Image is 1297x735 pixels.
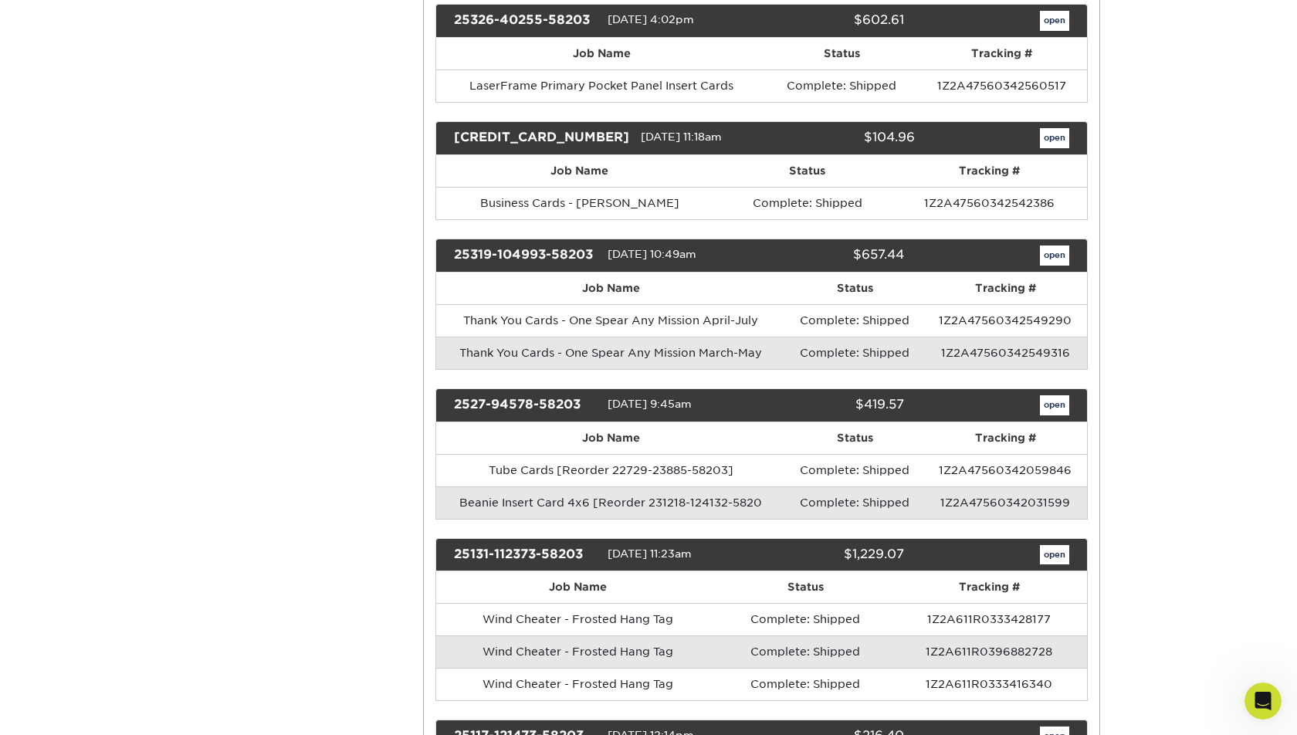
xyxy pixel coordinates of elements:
a: open [1040,128,1069,148]
iframe: Intercom live chat [1245,682,1282,720]
div: 2527-94578-58203 [442,395,608,415]
span: [DATE] 11:18am [641,130,722,143]
td: Wind Cheater - Frosted Hang Tag [436,635,720,668]
td: Beanie Insert Card 4x6 [Reorder 231218-124132-5820 [436,486,787,519]
td: Tube Cards [Reorder 22729-23885-58203] [436,454,787,486]
td: 1Z2A47560342560517 [916,69,1087,102]
td: Complete: Shipped [767,69,916,102]
th: Job Name [436,422,787,454]
td: Thank You Cards - One Spear Any Mission April-July [436,304,787,337]
th: Tracking # [924,273,1087,304]
div: 25326-40255-58203 [442,11,608,31]
div: [CREDIT_CARD_NUMBER] [442,128,641,148]
td: Complete: Shipped [720,635,892,668]
div: 25131-112373-58203 [442,545,608,565]
th: Job Name [436,273,787,304]
div: $602.61 [750,11,915,31]
span: [DATE] 4:02pm [608,13,694,25]
td: Complete: Shipped [720,668,892,700]
span: [DATE] 9:45am [608,398,692,410]
span: [DATE] 11:23am [608,547,692,560]
th: Tracking # [924,422,1087,454]
td: 1Z2A47560342549316 [924,337,1087,369]
td: 1Z2A47560342031599 [924,486,1087,519]
th: Tracking # [916,38,1087,69]
th: Tracking # [892,155,1087,187]
td: Wind Cheater - Frosted Hang Tag [436,603,720,635]
th: Job Name [436,155,724,187]
th: Status [720,571,892,603]
div: $104.96 [772,128,926,148]
td: 1Z2A47560342549290 [924,304,1087,337]
span: [DATE] 10:49am [608,248,696,260]
td: 1Z2A611R0396882728 [892,635,1087,668]
td: Complete: Shipped [786,304,923,337]
th: Status [767,38,916,69]
th: Status [786,273,923,304]
td: Complete: Shipped [786,337,923,369]
td: Thank You Cards - One Spear Any Mission March-May [436,337,787,369]
th: Job Name [436,38,767,69]
td: Wind Cheater - Frosted Hang Tag [436,668,720,700]
td: LaserFrame Primary Pocket Panel Insert Cards [436,69,767,102]
th: Status [786,422,923,454]
td: Business Cards - [PERSON_NAME] [436,187,724,219]
th: Tracking # [892,571,1087,603]
div: 25319-104993-58203 [442,246,608,266]
td: Complete: Shipped [720,603,892,635]
a: open [1040,395,1069,415]
td: 1Z2A47560342542386 [892,187,1087,219]
td: 1Z2A611R0333428177 [892,603,1087,635]
th: Status [723,155,891,187]
th: Job Name [436,571,720,603]
div: $1,229.07 [750,545,915,565]
div: $419.57 [750,395,915,415]
td: Complete: Shipped [786,486,923,519]
a: open [1040,545,1069,565]
td: Complete: Shipped [723,187,891,219]
td: 1Z2A611R0333416340 [892,668,1087,700]
a: open [1040,11,1069,31]
a: open [1040,246,1069,266]
td: 1Z2A47560342059846 [924,454,1087,486]
div: $657.44 [750,246,915,266]
td: Complete: Shipped [786,454,923,486]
